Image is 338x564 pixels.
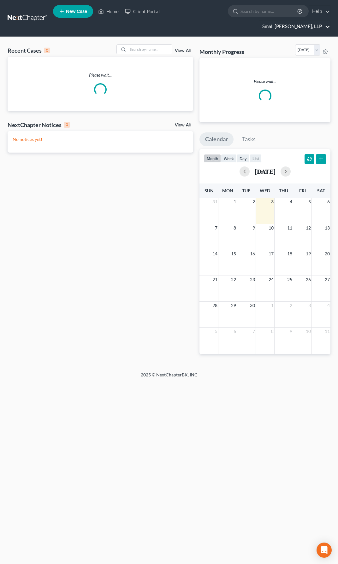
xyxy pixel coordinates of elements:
div: Recent Cases [8,47,50,54]
button: list [250,154,262,163]
span: 19 [305,250,311,258]
button: day [237,154,250,163]
span: Sat [317,188,325,193]
div: 2025 © NextChapterBK, INC [18,372,321,383]
span: 5 [308,198,311,206]
span: Wed [260,188,270,193]
span: 9 [252,224,256,232]
span: 9 [289,328,293,335]
span: Tue [242,188,250,193]
span: Thu [279,188,288,193]
a: Home [95,6,122,17]
span: 4 [289,198,293,206]
span: 13 [324,224,330,232]
span: 8 [270,328,274,335]
span: 10 [268,224,274,232]
span: 7 [214,224,218,232]
span: 17 [268,250,274,258]
span: 14 [212,250,218,258]
span: 27 [324,276,330,283]
span: Sun [205,188,214,193]
input: Search by name... [240,5,298,17]
a: Calendar [199,132,234,146]
span: 20 [324,250,330,258]
a: Tasks [236,132,261,146]
div: 0 [64,122,70,128]
span: 2 [289,302,293,309]
span: 6 [327,198,330,206]
span: 7 [252,328,256,335]
span: 25 [287,276,293,283]
a: View All [175,123,191,127]
span: 5 [214,328,218,335]
a: Help [309,6,330,17]
span: Mon [222,188,233,193]
span: 10 [305,328,311,335]
span: 29 [230,302,237,309]
span: 11 [287,224,293,232]
input: Search by name... [128,45,172,54]
span: 11 [324,328,330,335]
a: View All [175,49,191,53]
span: 30 [249,302,256,309]
button: month [204,154,221,163]
span: 12 [305,224,311,232]
span: 2 [252,198,256,206]
span: 6 [233,328,237,335]
a: Small [PERSON_NAME], LLP [259,21,330,32]
div: NextChapter Notices [8,121,70,129]
span: 18 [287,250,293,258]
span: 4 [327,302,330,309]
span: 31 [212,198,218,206]
span: 3 [308,302,311,309]
span: 1 [270,302,274,309]
span: 24 [268,276,274,283]
div: Open Intercom Messenger [317,543,332,558]
h3: Monthly Progress [199,48,244,55]
a: Client Portal [122,6,163,17]
span: 21 [212,276,218,283]
span: 1 [233,198,237,206]
span: 8 [233,224,237,232]
h2: [DATE] [255,168,276,175]
span: 26 [305,276,311,283]
button: week [221,154,237,163]
span: 22 [230,276,237,283]
span: 28 [212,302,218,309]
p: Please wait... [8,72,193,78]
span: 3 [270,198,274,206]
span: New Case [66,9,87,14]
div: 0 [44,48,50,53]
span: 23 [249,276,256,283]
span: Fri [299,188,306,193]
p: Please wait... [205,78,325,84]
span: 16 [249,250,256,258]
span: 15 [230,250,237,258]
p: No notices yet! [13,136,188,142]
